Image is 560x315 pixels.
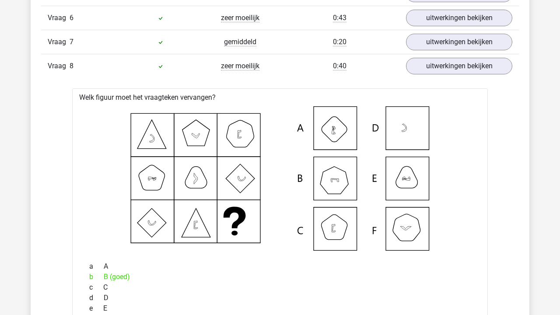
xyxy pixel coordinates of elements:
[221,14,259,22] span: zeer moeilijk
[70,62,73,70] span: 8
[83,261,477,272] div: A
[333,14,346,22] span: 0:43
[89,272,104,282] span: b
[70,14,73,22] span: 6
[48,13,70,23] span: Vraag
[224,38,256,46] span: gemiddeld
[83,272,477,282] div: B (goed)
[406,10,512,26] a: uitwerkingen bekijken
[83,282,477,293] div: C
[221,62,259,70] span: zeer moeilijk
[83,303,477,314] div: E
[48,37,70,47] span: Vraag
[83,293,477,303] div: D
[48,61,70,71] span: Vraag
[89,293,104,303] span: d
[406,34,512,50] a: uitwerkingen bekijken
[89,261,104,272] span: a
[89,282,103,293] span: c
[333,62,346,70] span: 0:40
[333,38,346,46] span: 0:20
[89,303,103,314] span: e
[70,38,73,46] span: 7
[406,58,512,74] a: uitwerkingen bekijken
